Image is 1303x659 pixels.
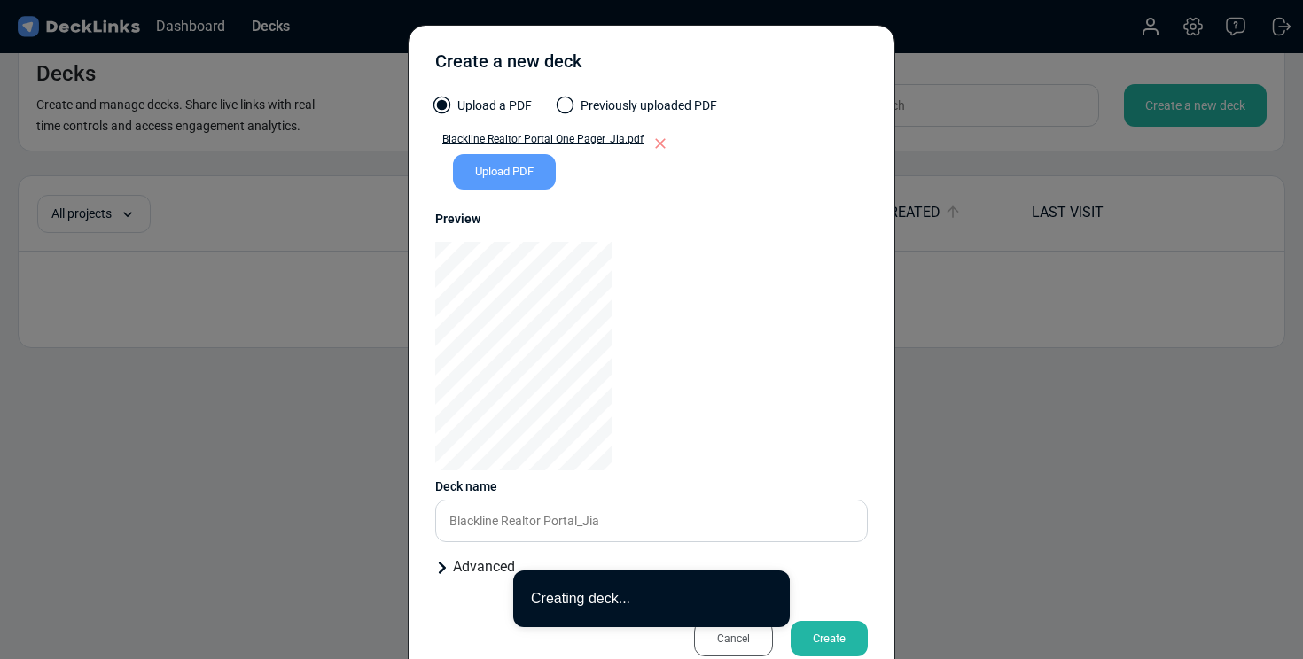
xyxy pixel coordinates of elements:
[435,556,868,578] div: Advanced
[435,210,868,229] div: Preview
[558,97,717,124] label: Previously uploaded PDF
[791,621,868,656] div: Create
[435,131,644,154] a: Blackline Realtor Portal One Pager_Jia.pdf
[435,48,581,83] div: Create a new deck
[435,500,868,542] input: Enter a name
[761,588,772,607] button: close
[435,97,532,124] label: Upload a PDF
[435,477,868,496] div: Deck name
[453,154,556,190] div: Upload PDF
[531,588,761,609] div: Creating deck...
